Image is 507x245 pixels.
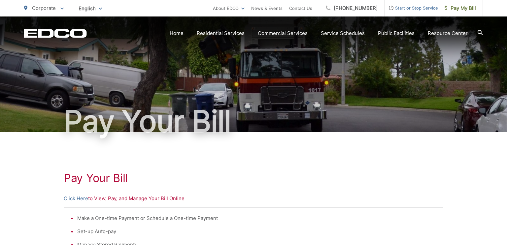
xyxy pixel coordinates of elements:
a: Residential Services [197,29,245,37]
a: Commercial Services [258,29,308,37]
a: EDCD logo. Return to the homepage. [24,29,87,38]
h1: Pay Your Bill [64,171,443,185]
a: Home [170,29,184,37]
a: Resource Center [428,29,468,37]
a: About EDCO [213,4,245,12]
li: Make a One-time Payment or Schedule a One-time Payment [77,214,436,222]
p: to View, Pay, and Manage Your Bill Online [64,195,443,202]
a: Service Schedules [321,29,365,37]
h1: Pay Your Bill [24,105,483,138]
span: English [74,3,107,14]
a: Contact Us [289,4,312,12]
span: Corporate [32,5,56,11]
li: Set-up Auto-pay [77,228,436,235]
span: Pay My Bill [445,4,476,12]
a: Click Here [64,195,88,202]
a: Public Facilities [378,29,415,37]
a: News & Events [251,4,283,12]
